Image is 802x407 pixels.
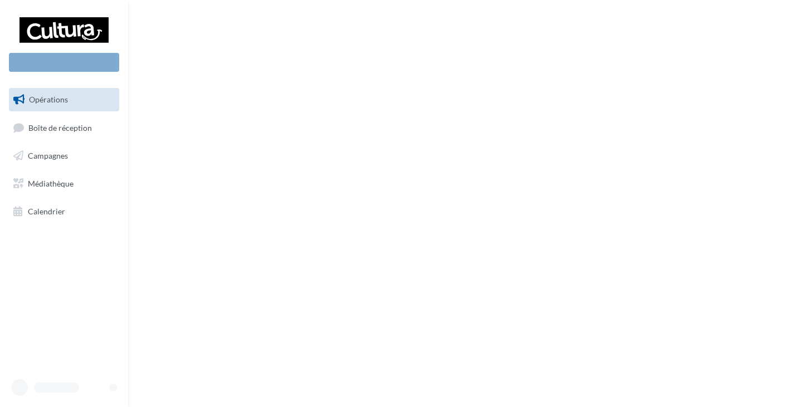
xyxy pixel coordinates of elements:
[7,116,121,140] a: Boîte de réception
[7,144,121,168] a: Campagnes
[7,172,121,195] a: Médiathèque
[9,53,119,72] div: Nouvelle campagne
[29,95,68,104] span: Opérations
[28,151,68,160] span: Campagnes
[7,200,121,223] a: Calendrier
[7,88,121,111] a: Opérations
[28,122,92,132] span: Boîte de réception
[28,206,65,215] span: Calendrier
[28,179,74,188] span: Médiathèque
